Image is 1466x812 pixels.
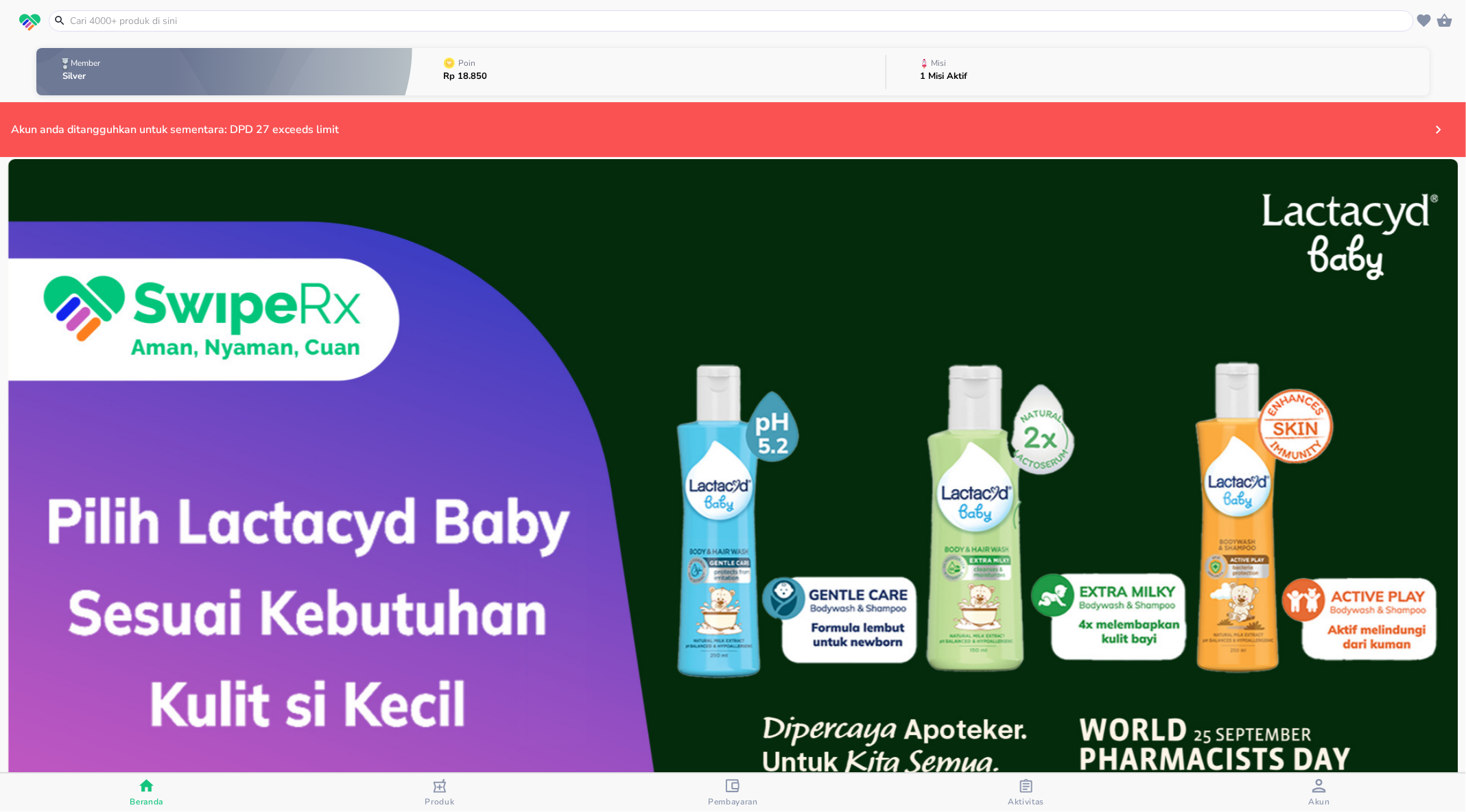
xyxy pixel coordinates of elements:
[708,796,758,807] span: Pembayaran
[443,72,487,81] p: Rp 18.850
[412,45,886,99] button: PoinRp 18.850
[921,72,968,81] p: 1 Misi Aktif
[425,796,455,807] span: Produk
[62,72,103,81] p: Silver
[1308,796,1330,807] span: Akun
[19,14,40,32] img: logo_swiperx_s.bd005f3b.svg
[11,122,1335,137] div: Akun anda ditangguhkan untuk sementara: DPD 27 exceeds limit
[587,774,879,812] button: Pembayaran
[1422,113,1455,146] button: Payments
[71,59,100,67] p: Member
[879,774,1172,812] button: Aktivitas
[293,774,586,812] button: Produk
[36,45,412,99] button: MemberSilver
[886,45,1429,99] button: Misi1 Misi Aktif
[130,796,163,807] span: Beranda
[69,14,1410,28] input: Cari 4000+ produk di sini
[932,59,947,67] p: Misi
[1173,774,1466,812] button: Akun
[458,59,475,67] p: Poin
[1008,796,1044,807] span: Aktivitas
